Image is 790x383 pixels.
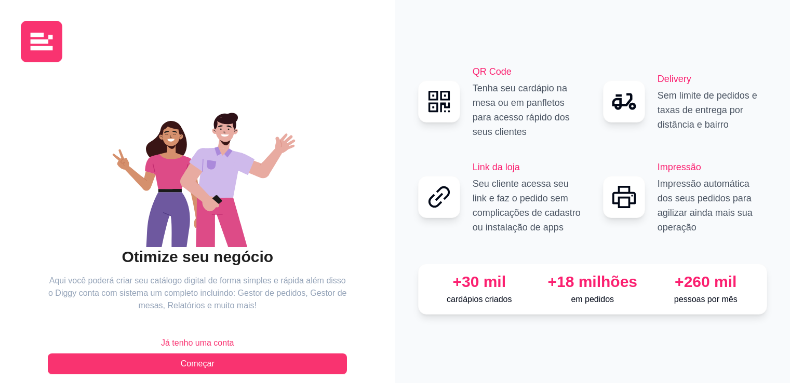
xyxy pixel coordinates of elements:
[181,358,215,370] span: Começar
[658,72,767,86] h2: Delivery
[473,64,582,79] h2: QR Code
[48,275,347,312] article: Aqui você poderá criar seu catálogo digital de forma simples e rápida além disso o Diggy conta co...
[48,333,347,353] button: Já tenho uma conta
[48,247,347,267] h2: Otimize seu negócio
[48,353,347,374] button: Começar
[540,293,645,306] p: em pedidos
[427,272,532,291] div: +30 mil
[427,293,532,306] p: cardápios criados
[161,337,234,349] span: Já tenho uma conta
[473,160,582,174] h2: Link da loja
[653,272,758,291] div: +260 mil
[658,176,767,235] p: Impressão automática dos seus pedidos para agilizar ainda mais sua operação
[473,81,582,139] p: Tenha seu cardápio na mesa ou em panfletos para acesso rápido dos seus clientes
[473,176,582,235] p: Seu cliente acessa seu link e faz o pedido sem complicações de cadastro ou instalação de apps
[658,88,767,132] p: Sem limite de pedidos e taxas de entrega por distância e bairro
[48,91,347,247] div: animation
[540,272,645,291] div: +18 milhões
[658,160,767,174] h2: Impressão
[21,21,62,62] img: logo
[653,293,758,306] p: pessoas por mês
